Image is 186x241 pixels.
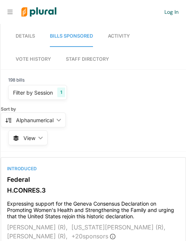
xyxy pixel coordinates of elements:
[66,49,109,69] a: Staff Directory
[108,26,130,47] a: Activity
[108,33,130,39] span: Activity
[50,33,93,39] span: Bills Sponsored
[7,165,128,172] div: Introduced
[16,56,51,62] span: Vote History
[23,134,35,142] span: View
[7,232,68,240] span: [PERSON_NAME] (R),
[13,89,53,96] div: Filter by Session
[50,26,93,47] a: Bills Sponsored
[7,176,180,183] h3: Federal
[164,9,179,15] a: Log In
[16,49,51,69] a: Vote History
[7,223,68,231] span: [PERSON_NAME] (R),
[16,26,35,47] a: Details
[16,0,62,24] img: Logo for Plural
[71,223,166,231] span: [US_STATE][PERSON_NAME] (R),
[57,88,65,97] div: 1
[1,106,22,112] span: Sort by
[8,77,25,83] span: 198 bills
[16,33,35,39] span: Details
[71,232,116,240] span: + 20 sponsor s
[7,187,180,194] h3: H.CONRES.3
[16,116,54,124] div: Alphanumerical
[7,197,180,219] h4: Expressing support for the Geneva Consensus Declaration on Promoting Women's Health and Strengthe...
